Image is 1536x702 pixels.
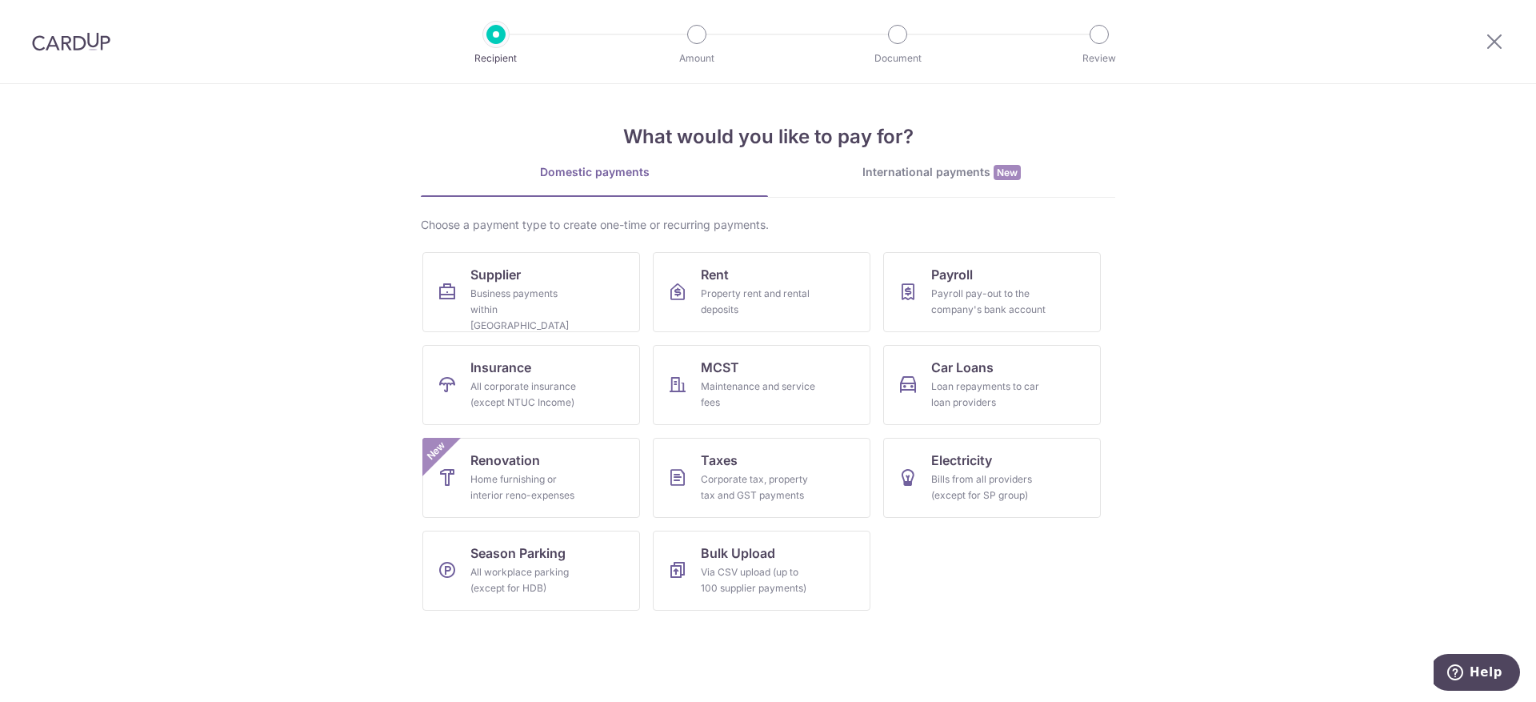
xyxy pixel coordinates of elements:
[638,50,756,66] p: Amount
[470,286,586,334] div: Business payments within [GEOGRAPHIC_DATA]
[701,471,816,503] div: Corporate tax, property tax and GST payments
[701,265,729,284] span: Rent
[422,438,640,518] a: RenovationHome furnishing or interior reno-expensesNew
[931,379,1046,411] div: Loan repayments to car loan providers
[470,358,531,377] span: Insurance
[1434,654,1520,694] iframe: Opens a widget where you can find more information
[470,265,521,284] span: Supplier
[838,50,957,66] p: Document
[422,531,640,611] a: Season ParkingAll workplace parking (except for HDB)
[653,438,870,518] a: TaxesCorporate tax, property tax and GST payments
[470,471,586,503] div: Home furnishing or interior reno-expenses
[470,564,586,596] div: All workplace parking (except for HDB)
[422,252,640,332] a: SupplierBusiness payments within [GEOGRAPHIC_DATA]
[883,252,1101,332] a: PayrollPayroll pay-out to the company's bank account
[422,345,640,425] a: InsuranceAll corporate insurance (except NTUC Income)
[931,451,992,470] span: Electricity
[883,438,1101,518] a: ElectricityBills from all providers (except for SP group)
[1040,50,1158,66] p: Review
[701,286,816,318] div: Property rent and rental deposits
[701,451,738,470] span: Taxes
[437,50,555,66] p: Recipient
[421,217,1115,233] div: Choose a payment type to create one-time or recurring payments.
[470,451,540,470] span: Renovation
[701,544,775,563] span: Bulk Upload
[653,252,870,332] a: RentProperty rent and rental deposits
[931,265,973,284] span: Payroll
[32,32,110,51] img: CardUp
[994,165,1021,180] span: New
[883,345,1101,425] a: Car LoansLoan repayments to car loan providers
[653,345,870,425] a: MCSTMaintenance and service fees
[768,164,1115,181] div: International payments
[931,358,994,377] span: Car Loans
[421,164,768,180] div: Domestic payments
[423,438,450,464] span: New
[931,286,1046,318] div: Payroll pay-out to the company's bank account
[701,379,816,411] div: Maintenance and service fees
[470,379,586,411] div: All corporate insurance (except NTUC Income)
[931,471,1046,503] div: Bills from all providers (except for SP group)
[421,122,1115,151] h4: What would you like to pay for?
[653,531,870,611] a: Bulk UploadVia CSV upload (up to 100 supplier payments)
[470,544,566,563] span: Season Parking
[701,358,739,377] span: MCST
[701,564,816,596] div: Via CSV upload (up to 100 supplier payments)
